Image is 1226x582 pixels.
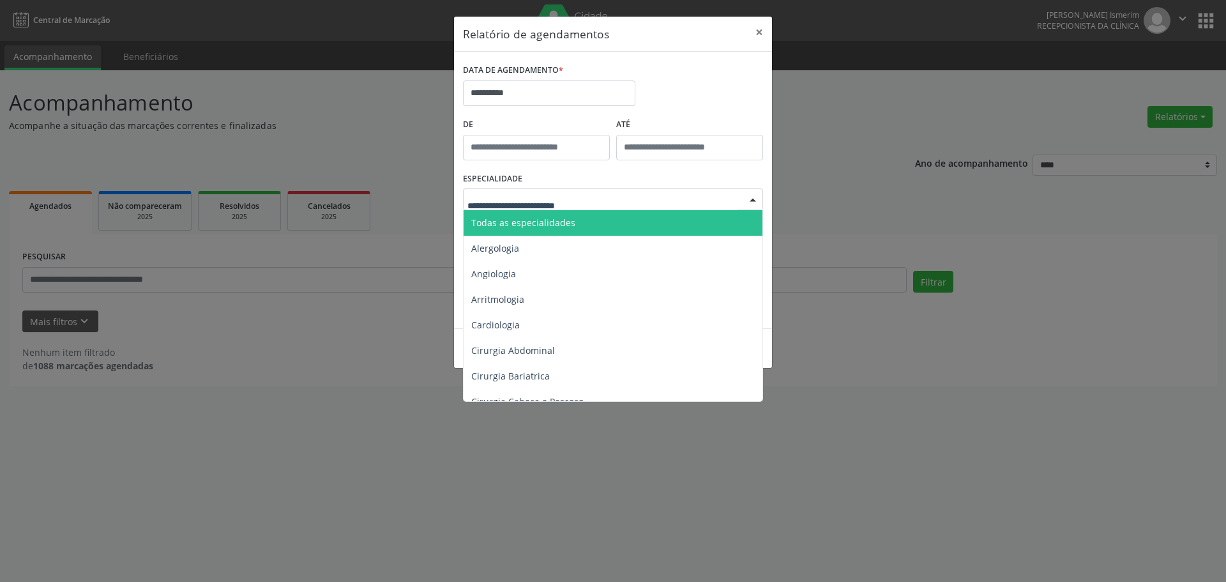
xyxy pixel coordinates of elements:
[463,26,609,42] h5: Relatório de agendamentos
[746,17,772,48] button: Close
[471,293,524,305] span: Arritmologia
[471,319,520,331] span: Cardiologia
[616,115,763,135] label: ATÉ
[471,395,584,408] span: Cirurgia Cabeça e Pescoço
[463,61,563,80] label: DATA DE AGENDAMENTO
[471,370,550,382] span: Cirurgia Bariatrica
[471,242,519,254] span: Alergologia
[463,115,610,135] label: De
[463,169,522,189] label: ESPECIALIDADE
[471,268,516,280] span: Angiologia
[471,217,575,229] span: Todas as especialidades
[471,344,555,356] span: Cirurgia Abdominal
